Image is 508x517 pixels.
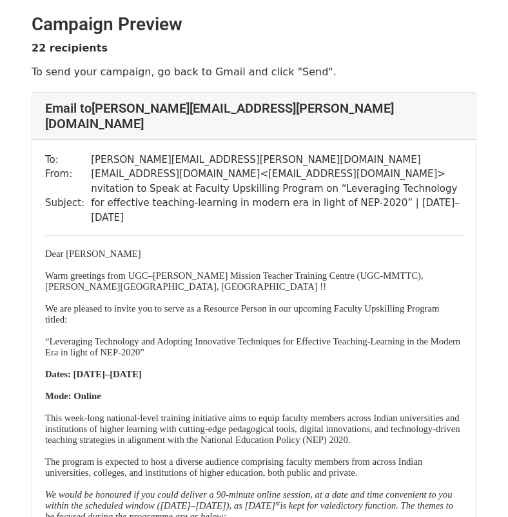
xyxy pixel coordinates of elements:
[45,100,463,131] h4: Email to [PERSON_NAME][EMAIL_ADDRESS][PERSON_NAME][DOMAIN_NAME]
[45,369,142,379] span: Dates: [DATE]–[DATE]
[45,182,91,225] td: Subject:
[91,167,463,182] td: [EMAIL_ADDRESS][DOMAIN_NAME] < [EMAIL_ADDRESS][DOMAIN_NAME] >
[91,182,463,225] td: nvitation to Speak at Faculty Upskilling Program on “Leveraging Technology for effective teaching...
[45,153,91,167] td: To:
[444,455,508,517] iframe: Chat Widget
[91,153,463,167] td: [PERSON_NAME][EMAIL_ADDRESS][PERSON_NAME][DOMAIN_NAME]
[32,65,476,79] p: To send your campaign, go back to Gmail and click "Send".
[45,249,141,259] span: Dear [PERSON_NAME]
[275,499,280,507] sup: st
[45,391,101,401] span: Mode: Online
[32,14,476,35] h2: Campaign Preview
[45,270,460,357] span: Warm greetings from UGC–[PERSON_NAME] Mission Teacher Training Centre (UGC-MMTTC), [PERSON_NAME][...
[45,167,91,182] td: From:
[32,42,108,54] strong: 22 recipients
